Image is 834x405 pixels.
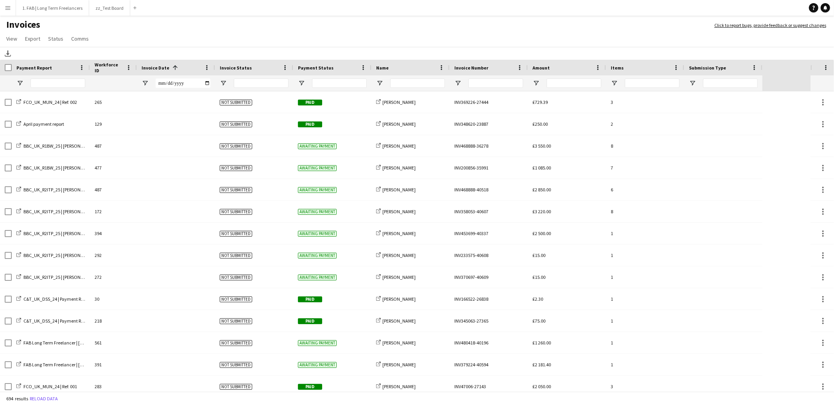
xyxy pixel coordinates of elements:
[45,34,66,44] a: Status
[533,274,545,280] span: £15.00
[533,296,543,302] span: £2.30
[23,230,96,236] span: BBC_UK_R2ITP_25 | [PERSON_NAME]
[298,121,322,127] span: Paid
[16,0,89,16] button: 1. FAB | Long Term Freelancers
[611,80,618,87] button: Open Filter Menu
[23,121,64,127] span: April payment report
[376,65,389,71] span: Name
[90,354,137,375] div: 391
[298,100,322,105] span: Paid
[71,35,89,42] span: Comms
[450,157,528,178] div: INV200856-35991
[3,49,13,58] app-action-btn: Download
[714,22,826,29] a: Click to report bugs, provide feedback or suggest changes
[606,266,684,288] div: 1
[90,332,137,353] div: 561
[95,62,123,73] span: Workforce ID
[382,187,416,193] span: [PERSON_NAME]
[382,165,416,171] span: [PERSON_NAME]
[23,165,96,171] span: BBC_UK_R1BW_25 | [PERSON_NAME]
[450,310,528,332] div: INV345063-27365
[90,113,137,135] div: 129
[382,121,416,127] span: [PERSON_NAME]
[16,209,96,214] a: BBC_UK_R2ITP_25 | [PERSON_NAME]
[606,223,684,244] div: 1
[450,113,528,135] div: INV348620-23887
[90,288,137,310] div: 30
[382,230,416,236] span: [PERSON_NAME]
[220,340,252,346] span: Not submitted
[533,80,540,87] button: Open Filter Menu
[16,274,102,280] a: BBC_UK_R2ITP_25 | [PERSON_NAME] (2)
[606,179,684,200] div: 6
[450,288,528,310] div: INV166522-26838
[68,34,92,44] a: Comms
[450,91,528,113] div: INV369226-27444
[298,65,334,71] span: Payment Status
[23,143,96,149] span: BBC_UK_R1BW_25 | [PERSON_NAME]
[689,65,726,71] span: Submission Type
[90,266,137,288] div: 272
[23,296,94,302] span: C&T_UK_DSS_24 | Payment Run 003
[23,99,77,105] span: FCO_UK_MUN_24 | Ref: 002
[234,79,289,88] input: Invoice Status Filter Input
[450,244,528,266] div: INV233575-40608
[298,187,337,193] span: Awaiting payment
[606,244,684,266] div: 1
[533,340,551,346] span: £1 260.00
[220,231,252,237] span: Not submitted
[468,79,523,88] input: Invoice Number Filter Input
[625,79,680,88] input: Items Filter Input
[16,340,128,346] a: FAB Long Term Freelancer | [DATE] | [PERSON_NAME]
[220,362,252,368] span: Not submitted
[142,65,169,71] span: Invoice Date
[298,80,305,87] button: Open Filter Menu
[450,376,528,397] div: INV47006-27143
[23,274,102,280] span: BBC_UK_R2ITP_25 | [PERSON_NAME] (2)
[89,0,130,16] button: zz_Test Board
[606,201,684,222] div: 8
[382,362,416,368] span: [PERSON_NAME]
[533,121,548,127] span: £250.00
[606,113,684,135] div: 2
[606,310,684,332] div: 1
[390,79,445,88] input: Name Filter Input
[16,230,96,236] a: BBC_UK_R2ITP_25 | [PERSON_NAME]
[16,187,96,193] a: BBC_UK_R2ITP_25 | [PERSON_NAME]
[606,376,684,397] div: 3
[23,318,94,324] span: C&T_UK_DSS_24 | Payment Run 004
[382,143,416,149] span: [PERSON_NAME]
[16,362,128,368] a: FAB Long Term Freelancer | [DATE] | [PERSON_NAME]
[298,253,337,259] span: Awaiting payment
[533,99,548,105] span: £729.39
[16,80,23,87] button: Open Filter Menu
[220,253,252,259] span: Not submitted
[298,165,337,171] span: Awaiting payment
[16,65,52,71] span: Payment Report
[220,318,252,324] span: Not submitted
[220,275,252,280] span: Not submitted
[220,100,252,105] span: Not submitted
[90,91,137,113] div: 265
[450,266,528,288] div: INV370697-40609
[547,79,601,88] input: Amount Filter Input
[298,231,337,237] span: Awaiting payment
[90,310,137,332] div: 218
[220,296,252,302] span: Not submitted
[25,35,40,42] span: Export
[703,79,758,88] input: Submission Type Filter Input
[298,318,322,324] span: Paid
[533,384,551,389] span: £2 050.00
[16,99,77,105] a: FCO_UK_MUN_24 | Ref: 002
[298,362,337,368] span: Awaiting payment
[23,362,128,368] span: FAB Long Term Freelancer | [DATE] | [PERSON_NAME]
[90,244,137,266] div: 292
[220,121,252,127] span: Not submitted
[450,135,528,157] div: INV468888-36278
[382,384,416,389] span: [PERSON_NAME]
[298,143,337,149] span: Awaiting payment
[382,209,416,214] span: [PERSON_NAME]
[90,179,137,200] div: 487
[606,354,684,375] div: 1
[6,35,17,42] span: View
